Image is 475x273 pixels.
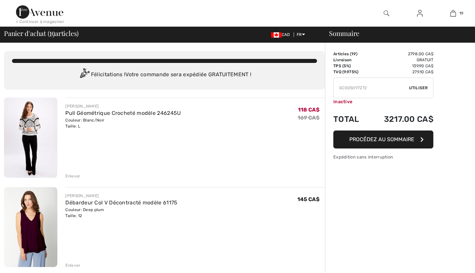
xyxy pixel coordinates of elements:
[65,110,181,116] a: Pull Géométrique Crocheté modèle 246245U
[4,187,57,267] img: Débardeur Col V Décontracté modèle 61175
[351,52,356,56] span: 19
[333,51,368,57] td: Articles ( )
[65,103,181,109] div: [PERSON_NAME]
[333,131,433,148] button: Procédez au sommaire
[368,69,433,75] td: 279.10 CA$
[65,199,177,206] a: Débardeur Col V Décontracté modèle 61175
[333,69,368,75] td: TVQ (9.975%)
[298,115,320,121] s: 169 CA$
[297,32,305,37] span: FR
[333,57,368,63] td: Livraison
[12,68,317,82] div: Félicitations ! Votre commande sera expédiée GRATUITEMENT !
[412,9,428,18] a: Se connecter
[65,262,80,268] div: Enlever
[349,136,414,142] span: Procédez au sommaire
[298,107,320,113] span: 118 CA$
[368,108,433,131] td: 3217.00 CA$
[333,154,433,160] div: Expédition sans interruption
[297,196,320,202] span: 145 CA$
[333,98,433,105] div: inactive
[4,98,57,178] img: Pull Géométrique Crocheté modèle 246245U
[459,10,464,16] span: 19
[65,207,177,219] div: Couleur: Deep plum Taille: 12
[333,63,368,69] td: TPS (5%)
[78,68,91,82] img: Congratulation2.svg
[333,108,368,131] td: Total
[437,9,469,17] a: 19
[16,19,64,25] div: < Continuer à magasiner
[65,173,80,179] div: Enlever
[4,30,79,37] span: Panier d'achat ( articles)
[334,78,409,98] input: Code promo
[65,117,181,129] div: Couleur: Blanc/Noir Taille: L
[368,51,433,57] td: 2798.00 CA$
[49,28,55,37] span: 19
[271,32,282,38] img: Canadian Dollar
[368,63,433,69] td: 139.90 CA$
[384,9,389,17] img: recherche
[16,5,63,19] img: 1ère Avenue
[321,30,471,37] div: Sommaire
[271,32,293,37] span: CAD
[409,85,428,91] span: Utiliser
[417,9,423,17] img: Mes infos
[450,9,456,17] img: Mon panier
[368,57,433,63] td: Gratuit
[65,193,177,199] div: [PERSON_NAME]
